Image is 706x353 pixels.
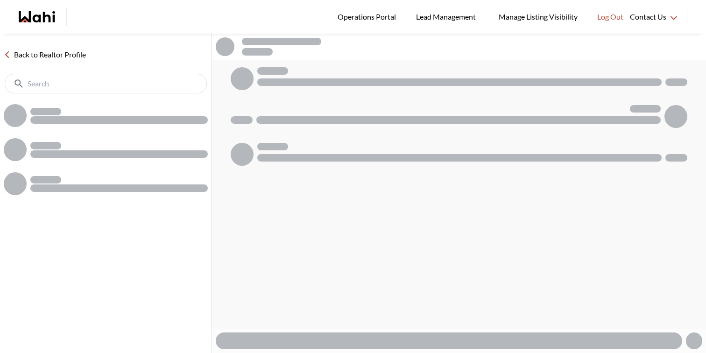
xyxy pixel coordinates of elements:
a: Wahi homepage [19,11,55,22]
span: Lead Management [416,11,479,23]
input: Search [28,79,186,88]
span: Manage Listing Visibility [496,11,580,23]
span: Operations Portal [338,11,399,23]
span: Log Out [597,11,623,23]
